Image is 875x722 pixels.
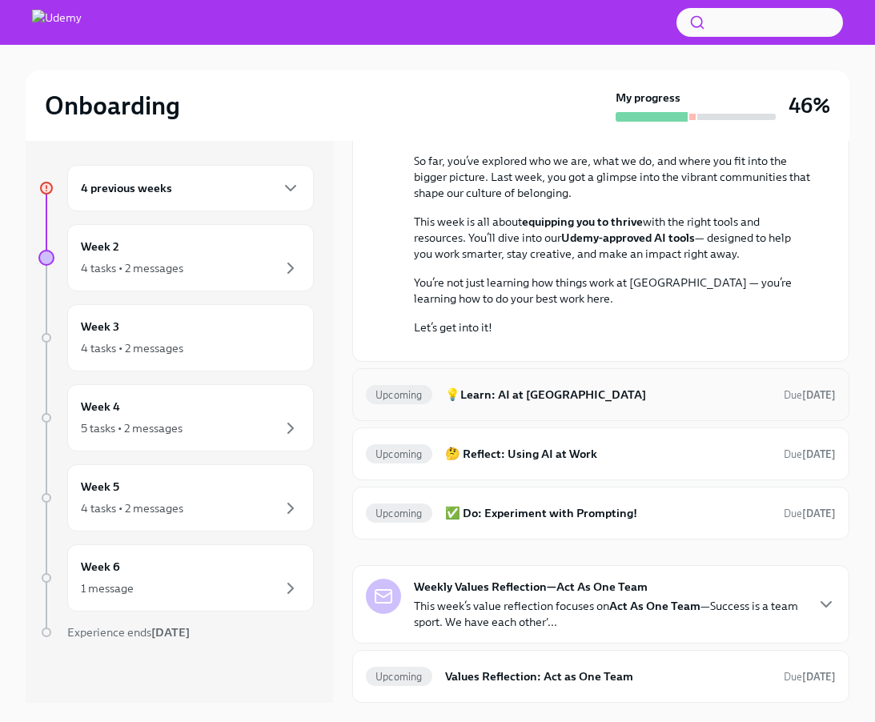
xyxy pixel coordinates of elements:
[81,420,183,436] div: 5 tasks • 2 messages
[81,500,183,516] div: 4 tasks • 2 messages
[784,447,836,462] span: September 13th, 2025 11:00
[616,90,680,106] strong: My progress
[802,507,836,519] strong: [DATE]
[366,382,836,407] a: Upcoming💡Learn: AI at [GEOGRAPHIC_DATA]Due[DATE]
[45,90,180,122] h2: Onboarding
[67,165,314,211] div: 4 previous weeks
[366,441,836,467] a: Upcoming🤔 Reflect: Using AI at WorkDue[DATE]
[38,544,314,612] a: Week 61 message
[366,500,836,526] a: Upcoming✅ Do: Experiment with Prompting!Due[DATE]
[38,304,314,371] a: Week 34 tasks • 2 messages
[784,506,836,521] span: September 13th, 2025 11:00
[414,153,810,201] p: So far, you’ve explored who we are, what we do, and where you fit into the bigger picture. Last w...
[561,231,695,245] strong: Udemy-approved AI tools
[81,398,120,415] h6: Week 4
[802,671,836,683] strong: [DATE]
[784,387,836,403] span: September 13th, 2025 11:00
[414,275,810,307] p: You’re not just learning how things work at [GEOGRAPHIC_DATA] — you’re learning how to do your be...
[81,260,183,276] div: 4 tasks • 2 messages
[802,448,836,460] strong: [DATE]
[414,214,810,262] p: This week is all about with the right tools and resources. You’ll dive into our — designed to hel...
[784,671,836,683] span: Due
[445,386,771,403] h6: 💡Learn: AI at [GEOGRAPHIC_DATA]
[38,224,314,291] a: Week 24 tasks • 2 messages
[81,238,119,255] h6: Week 2
[784,448,836,460] span: Due
[366,671,432,683] span: Upcoming
[414,319,810,335] p: Let’s get into it!
[445,504,771,522] h6: ✅ Do: Experiment with Prompting!
[81,340,183,356] div: 4 tasks • 2 messages
[784,389,836,401] span: Due
[802,389,836,401] strong: [DATE]
[151,625,190,640] strong: [DATE]
[414,579,648,595] strong: Weekly Values Reflection—Act As One Team
[81,179,172,197] h6: 4 previous weeks
[366,664,836,689] a: UpcomingValues Reflection: Act as One TeamDue[DATE]
[522,215,643,229] strong: equipping you to thrive
[784,507,836,519] span: Due
[81,478,119,495] h6: Week 5
[38,464,314,531] a: Week 54 tasks • 2 messages
[81,318,119,335] h6: Week 3
[38,384,314,451] a: Week 45 tasks • 2 messages
[414,598,804,630] p: This week’s value reflection focuses on —Success is a team sport. We have each other'...
[81,558,120,576] h6: Week 6
[609,599,700,613] strong: Act As One Team
[366,389,432,401] span: Upcoming
[366,507,432,519] span: Upcoming
[784,669,836,684] span: September 16th, 2025 11:00
[32,10,82,35] img: Udemy
[445,445,771,463] h6: 🤔 Reflect: Using AI at Work
[445,668,771,685] h6: Values Reflection: Act as One Team
[81,580,134,596] div: 1 message
[789,91,830,120] h3: 46%
[67,625,190,640] span: Experience ends
[366,448,432,460] span: Upcoming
